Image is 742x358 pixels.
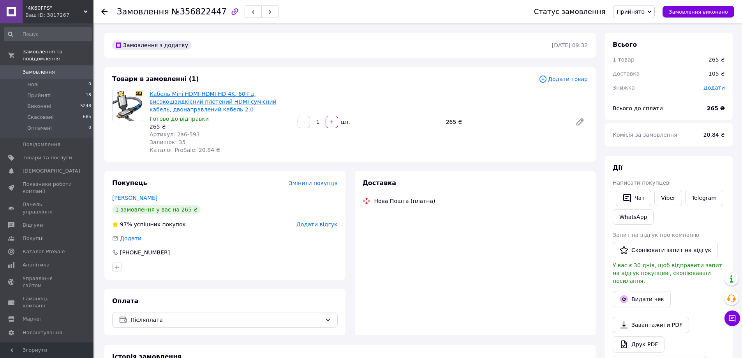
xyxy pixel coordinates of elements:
[150,123,291,131] div: 265 ₴
[112,179,147,187] span: Покупець
[613,209,654,225] a: WhatsApp
[685,190,723,206] a: Telegram
[27,103,51,110] span: Виконані
[23,201,72,215] span: Панель управління
[663,6,734,18] button: Замовлення виконано
[150,131,200,138] span: Артикул: 2a6-593
[88,81,91,88] span: 0
[704,65,730,82] div: 105 ₴
[443,116,569,127] div: 265 ₴
[654,190,682,206] a: Viber
[119,249,171,256] div: [PHONE_NUMBER]
[613,317,689,333] a: Завантажити PDF
[88,125,91,132] span: 0
[23,261,49,268] span: Аналітика
[703,85,725,91] span: Додати
[112,297,138,305] span: Оплата
[150,91,277,113] a: Кабель Mini HDMI-HDMI HD 4K, 60 Гц, високошвидкісний плетений HDMI-сумісний кабель, двонаправлени...
[613,180,671,186] span: Написати покупцеві
[23,329,62,336] span: Налаштування
[707,105,725,111] b: 265 ₴
[23,295,72,309] span: Гаманець компанії
[112,205,201,214] div: 1 замовлення у вас на 265 ₴
[613,105,663,111] span: Всього до сплати
[613,262,722,284] span: У вас є 30 днів, щоб відправити запит на відгук покупцеві, скопіювавши посилання.
[709,56,725,63] div: 265 ₴
[112,220,186,228] div: успішних покупок
[613,71,640,77] span: Доставка
[613,291,671,307] button: Видати чек
[112,75,199,83] span: Товари в замовленні (1)
[23,181,72,195] span: Показники роботи компанії
[534,8,606,16] div: Статус замовлення
[339,118,351,126] div: шт.
[27,92,51,99] span: Прийняті
[150,116,209,122] span: Готово до відправки
[23,48,93,62] span: Замовлення та повідомлення
[613,132,677,138] span: Комісія за замовлення
[363,179,397,187] span: Доставка
[27,114,54,121] span: Скасовані
[83,114,91,121] span: 685
[296,221,337,227] span: Додати відгук
[613,336,664,353] a: Друк PDF
[117,7,169,16] span: Замовлення
[613,164,622,171] span: Дії
[372,197,437,205] div: Нова Пошта (платна)
[23,275,72,289] span: Управління сайтом
[613,41,637,48] span: Всього
[613,56,634,63] span: 1 товар
[616,190,651,206] button: Чат
[150,139,185,145] span: Залишок: 35
[23,154,72,161] span: Товари та послуги
[289,180,338,186] span: Змінити покупця
[617,9,645,15] span: Прийнято
[101,8,108,16] div: Повернутися назад
[23,69,55,76] span: Замовлення
[724,310,740,326] button: Чат з покупцем
[80,103,91,110] span: 5248
[27,125,52,132] span: Оплачені
[113,90,143,121] img: Кабель Mini HDMI-HDMI HD 4K, 60 Гц, високошвидкісний плетений HDMI-сумісний кабель, двонаправлени...
[120,221,132,227] span: 97%
[613,232,699,238] span: Запит на відгук про компанію
[23,141,60,148] span: Повідомлення
[23,248,65,255] span: Каталог ProSale
[171,7,227,16] span: №356822447
[23,235,44,242] span: Покупці
[130,316,322,324] span: Післяплата
[23,222,43,229] span: Відгуки
[25,5,84,12] span: "4K60FPS"
[112,195,157,201] a: [PERSON_NAME]
[112,41,191,50] div: Замовлення з додатку
[120,235,141,242] span: Додати
[150,147,220,153] span: Каталог ProSale: 20.84 ₴
[23,168,80,175] span: [DEMOGRAPHIC_DATA]
[613,242,718,258] button: Скопіювати запит на відгук
[23,316,42,323] span: Маркет
[669,9,728,15] span: Замовлення виконано
[613,85,635,91] span: Знижка
[572,114,588,130] a: Редагувати
[27,81,39,88] span: Нові
[703,132,725,138] span: 20.84 ₴
[86,92,91,99] span: 18
[25,12,93,19] div: Ваш ID: 3817267
[539,75,588,83] span: Додати товар
[4,27,92,41] input: Пошук
[552,42,588,48] time: [DATE] 09:32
